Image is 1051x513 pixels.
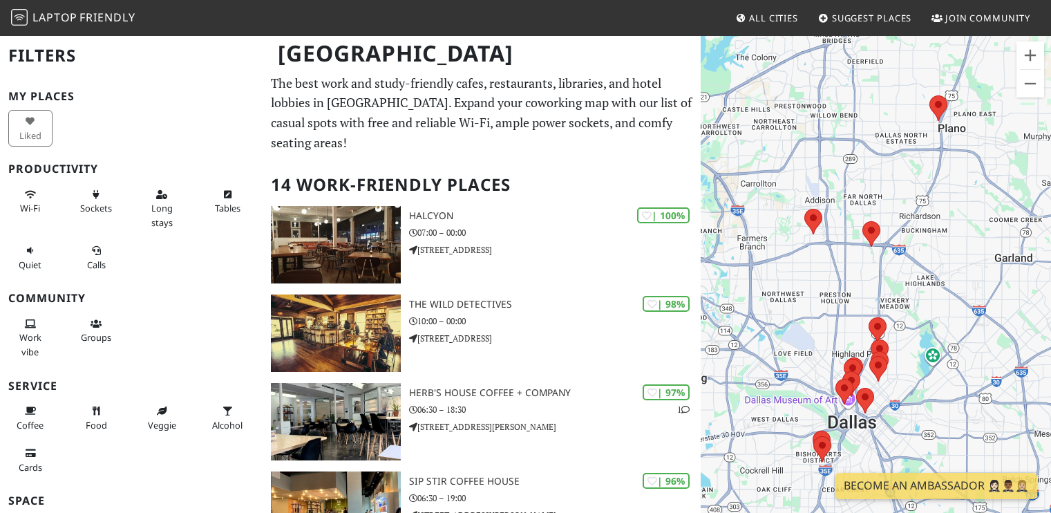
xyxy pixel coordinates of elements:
[140,400,184,436] button: Veggie
[19,331,41,357] span: People working
[32,10,77,25] span: Laptop
[271,164,692,206] h2: 14 Work-Friendly Places
[86,419,107,431] span: Food
[17,419,44,431] span: Coffee
[409,403,701,416] p: 06:30 – 18:30
[263,206,701,283] a: Halcyon | 100% Halcyon 07:00 – 00:00 [STREET_ADDRESS]
[271,73,692,153] p: The best work and study-friendly cafes, restaurants, libraries, and hotel lobbies in [GEOGRAPHIC_...
[926,6,1036,30] a: Join Community
[11,9,28,26] img: LaptopFriendly
[263,383,701,460] a: Herb's House Coffee + Company | 97% 1 Herb's House Coffee + Company 06:30 – 18:30 [STREET_ADDRESS...
[271,383,400,460] img: Herb's House Coffee + Company
[148,419,176,431] span: Veggie
[8,292,254,305] h3: Community
[74,313,118,349] button: Groups
[205,183,249,220] button: Tables
[409,226,701,239] p: 07:00 – 00:00
[409,299,701,310] h3: The Wild Detectives
[19,259,41,271] span: Quiet
[409,332,701,345] p: [STREET_ADDRESS]
[8,183,53,220] button: Wi-Fi
[8,162,254,176] h3: Productivity
[643,384,690,400] div: | 97%
[8,90,254,103] h3: My Places
[643,473,690,489] div: | 96%
[87,259,106,271] span: Video/audio calls
[409,315,701,328] p: 10:00 – 00:00
[80,202,112,214] span: Power sockets
[74,183,118,220] button: Sockets
[20,202,40,214] span: Stable Wi-Fi
[8,400,53,436] button: Coffee
[409,492,701,505] p: 06:30 – 19:00
[19,461,42,474] span: Credit cards
[409,387,701,399] h3: Herb's House Coffee + Company
[409,243,701,256] p: [STREET_ADDRESS]
[263,295,701,372] a: The Wild Detectives | 98% The Wild Detectives 10:00 – 00:00 [STREET_ADDRESS]
[8,35,254,77] h2: Filters
[1016,70,1044,97] button: Zoom out
[74,239,118,276] button: Calls
[215,202,240,214] span: Work-friendly tables
[813,6,918,30] a: Suggest Places
[271,295,400,372] img: The Wild Detectives
[81,331,111,344] span: Group tables
[409,476,701,487] h3: Sip Stir Coffee House
[8,442,53,478] button: Cards
[643,296,690,312] div: | 98%
[8,313,53,363] button: Work vibe
[140,183,184,234] button: Long stays
[74,400,118,436] button: Food
[945,12,1030,24] span: Join Community
[677,403,690,416] p: 1
[8,494,254,507] h3: Space
[267,35,698,73] h1: [GEOGRAPHIC_DATA]
[79,10,135,25] span: Friendly
[151,202,173,228] span: Long stays
[271,206,400,283] img: Halcyon
[212,419,243,431] span: Alcohol
[730,6,804,30] a: All Cities
[749,12,798,24] span: All Cities
[835,473,1037,499] a: Become an Ambassador 🤵🏻‍♀️🤵🏾‍♂️🤵🏼‍♀️
[832,12,912,24] span: Suggest Places
[409,210,701,222] h3: Halcyon
[11,6,135,30] a: LaptopFriendly LaptopFriendly
[1016,41,1044,69] button: Zoom in
[8,239,53,276] button: Quiet
[409,420,701,433] p: [STREET_ADDRESS][PERSON_NAME]
[8,380,254,393] h3: Service
[205,400,249,436] button: Alcohol
[637,207,690,223] div: | 100%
